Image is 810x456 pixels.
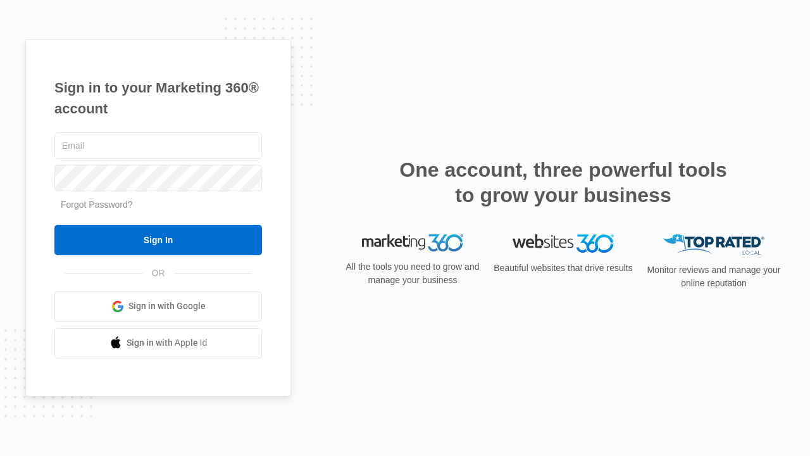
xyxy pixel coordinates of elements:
[127,336,208,350] span: Sign in with Apple Id
[396,157,731,208] h2: One account, three powerful tools to grow your business
[54,225,262,255] input: Sign In
[362,234,463,252] img: Marketing 360
[54,328,262,358] a: Sign in with Apple Id
[492,262,634,275] p: Beautiful websites that drive results
[663,234,764,255] img: Top Rated Local
[54,77,262,119] h1: Sign in to your Marketing 360® account
[143,267,174,280] span: OR
[342,260,483,287] p: All the tools you need to grow and manage your business
[54,132,262,159] input: Email
[128,300,206,313] span: Sign in with Google
[61,199,133,210] a: Forgot Password?
[643,263,785,290] p: Monitor reviews and manage your online reputation
[54,291,262,322] a: Sign in with Google
[513,234,614,253] img: Websites 360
